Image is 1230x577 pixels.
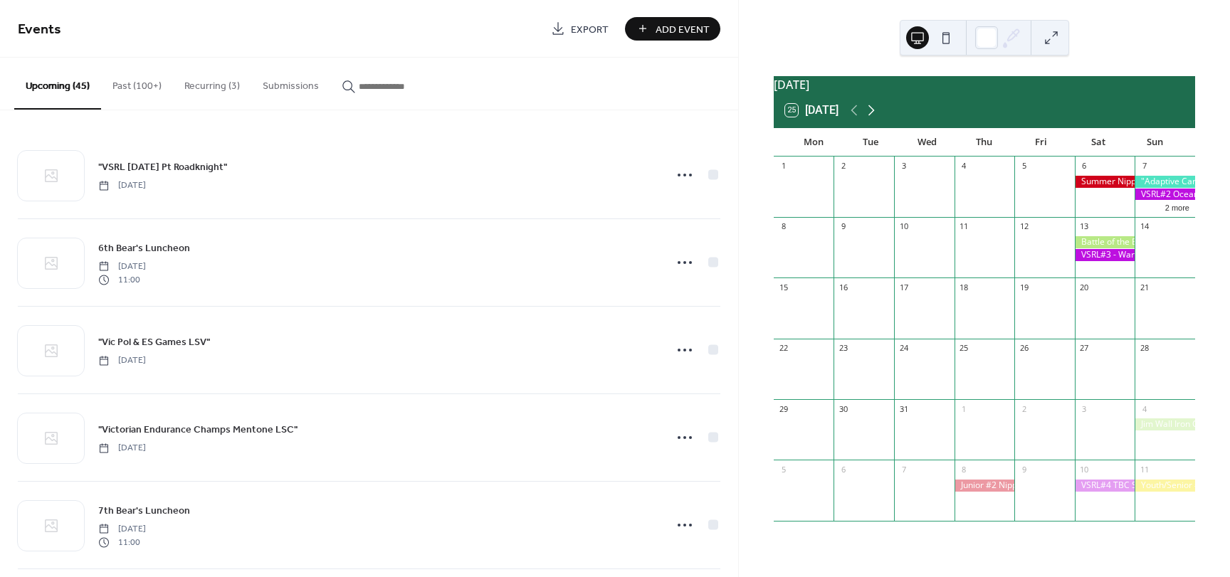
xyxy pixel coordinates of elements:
[1139,221,1150,232] div: 14
[1019,403,1029,414] div: 2
[1139,161,1150,171] div: 7
[98,273,146,286] span: 11:00
[98,260,146,273] span: [DATE]
[98,504,190,519] span: 7th Bear's Luncheon
[778,403,789,414] div: 29
[898,221,909,232] div: 10
[1019,221,1029,232] div: 12
[898,403,909,414] div: 31
[956,128,1013,157] div: Thu
[1135,480,1195,492] div: Youth/Senior #3 Summer Carnival Anglesea SLSC
[625,17,720,41] button: Add Event
[778,221,789,232] div: 8
[98,159,227,175] a: "VSRL [DATE] Pt Roadknight"
[1135,176,1195,188] div: "Adaptive Carnival #2 Ocean Grove SLSC"
[838,282,848,292] div: 16
[959,221,969,232] div: 11
[98,334,210,350] a: "Vic Pol & ES Games LSV"
[1079,343,1090,354] div: 27
[898,161,909,171] div: 3
[98,240,190,256] a: 6th Bear's Luncheon
[1070,128,1127,157] div: Sat
[778,161,789,171] div: 1
[838,161,848,171] div: 2
[98,536,146,549] span: 11:00
[899,128,956,157] div: Wed
[898,282,909,292] div: 17
[778,282,789,292] div: 15
[1075,236,1135,248] div: Battle of the Bay - Warrnambool SLSC
[842,128,899,157] div: Tue
[251,58,330,108] button: Submissions
[1019,282,1029,292] div: 19
[1019,343,1029,354] div: 26
[1079,403,1090,414] div: 3
[98,442,146,455] span: [DATE]
[1075,249,1135,261] div: VSRL#3 - Warrnambool SLSC
[898,343,909,354] div: 24
[1135,189,1195,201] div: VSRL#2 Ocean Grove SLSC
[656,22,710,37] span: Add Event
[1079,221,1090,232] div: 13
[959,464,969,475] div: 8
[1079,282,1090,292] div: 20
[778,464,789,475] div: 5
[98,423,298,438] span: "Victorian Endurance Champs Mentone LSC"
[1139,282,1150,292] div: 21
[838,221,848,232] div: 9
[838,403,848,414] div: 30
[14,58,101,110] button: Upcoming (45)
[1075,176,1135,188] div: Summer Nipper Carnival #1 Ocean Grove SLSC
[1160,201,1195,213] button: 2 more
[1079,161,1090,171] div: 6
[780,100,843,120] button: 25[DATE]
[98,335,210,350] span: "Vic Pol & ES Games LSV"
[1013,128,1070,157] div: Fri
[98,421,298,438] a: "Victorian Endurance Champs Mentone LSC"
[898,464,909,475] div: 7
[540,17,619,41] a: Export
[1139,403,1150,414] div: 4
[98,523,146,536] span: [DATE]
[98,179,146,192] span: [DATE]
[959,403,969,414] div: 1
[774,76,1195,93] div: [DATE]
[1127,128,1184,157] div: Sun
[959,343,969,354] div: 25
[98,502,190,519] a: 7th Bear's Luncheon
[955,480,1015,492] div: Junior #2 Nipper Fest Fisherman's Beach (Torquay)
[101,58,173,108] button: Past (100+)
[838,464,848,475] div: 6
[959,282,969,292] div: 18
[1139,464,1150,475] div: 11
[18,16,61,43] span: Events
[98,241,190,256] span: 6th Bear's Luncheon
[1135,418,1195,430] div: Jim Wall Iron Classic - Torquay SLSC
[98,160,227,175] span: "VSRL [DATE] Pt Roadknight"
[1019,161,1029,171] div: 5
[778,343,789,354] div: 22
[571,22,609,37] span: Export
[173,58,251,108] button: Recurring (3)
[785,128,842,157] div: Mon
[959,161,969,171] div: 4
[1019,464,1029,475] div: 9
[838,343,848,354] div: 23
[98,354,146,367] span: [DATE]
[1079,464,1090,475] div: 10
[1075,480,1135,492] div: VSRL#4 TBC SLSC
[1139,343,1150,354] div: 28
